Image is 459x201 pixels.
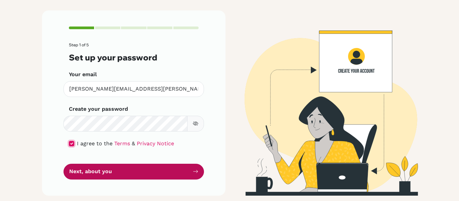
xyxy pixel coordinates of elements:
[64,164,204,180] button: Next, about you
[69,53,199,62] h3: Set up your password
[137,140,174,147] a: Privacy Notice
[132,140,135,147] span: &
[69,42,89,47] span: Step 1 of 5
[114,140,130,147] a: Terms
[77,140,113,147] span: I agree to the
[64,81,204,97] input: Insert your email*
[69,105,128,113] label: Create your password
[69,70,97,79] label: Your email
